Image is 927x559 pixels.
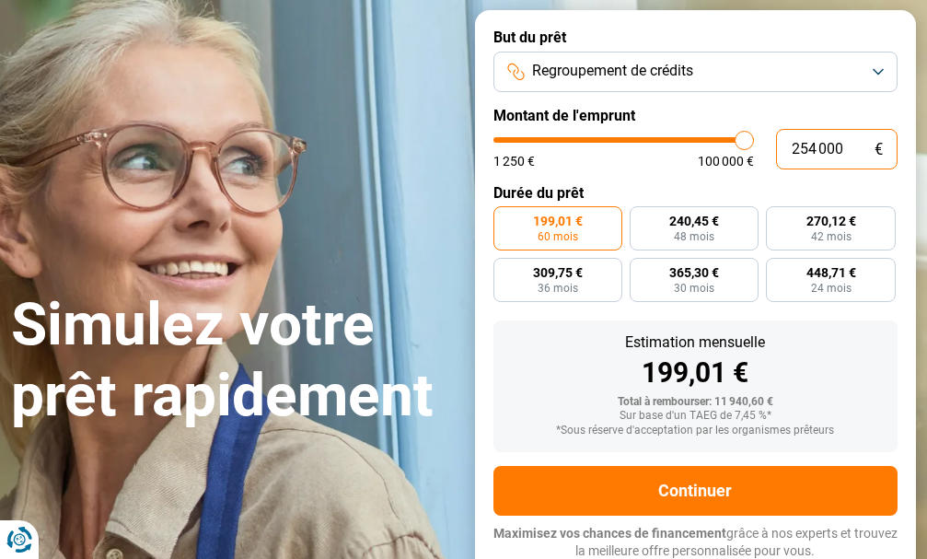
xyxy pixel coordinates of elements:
[533,215,583,227] span: 199,01 €
[508,359,884,387] div: 199,01 €
[493,155,535,168] span: 1 250 €
[669,266,719,279] span: 365,30 €
[674,283,714,294] span: 30 mois
[508,335,884,350] div: Estimation mensuelle
[533,266,583,279] span: 309,75 €
[669,215,719,227] span: 240,45 €
[508,396,884,409] div: Total à rembourser: 11 940,60 €
[806,266,856,279] span: 448,71 €
[811,283,852,294] span: 24 mois
[538,231,578,242] span: 60 mois
[493,184,898,202] label: Durée du prêt
[493,29,898,46] label: But du prêt
[508,425,884,437] div: *Sous réserve d'acceptation par les organismes prêteurs
[11,290,453,432] h1: Simulez votre prêt rapidement
[493,466,898,516] button: Continuer
[493,52,898,92] button: Regroupement de crédits
[538,283,578,294] span: 36 mois
[875,142,883,157] span: €
[493,526,726,541] span: Maximisez vos chances de financement
[811,231,852,242] span: 42 mois
[806,215,856,227] span: 270,12 €
[508,410,884,423] div: Sur base d'un TAEG de 7,45 %*
[532,61,693,81] span: Regroupement de crédits
[674,231,714,242] span: 48 mois
[493,107,898,124] label: Montant de l'emprunt
[698,155,754,168] span: 100 000 €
